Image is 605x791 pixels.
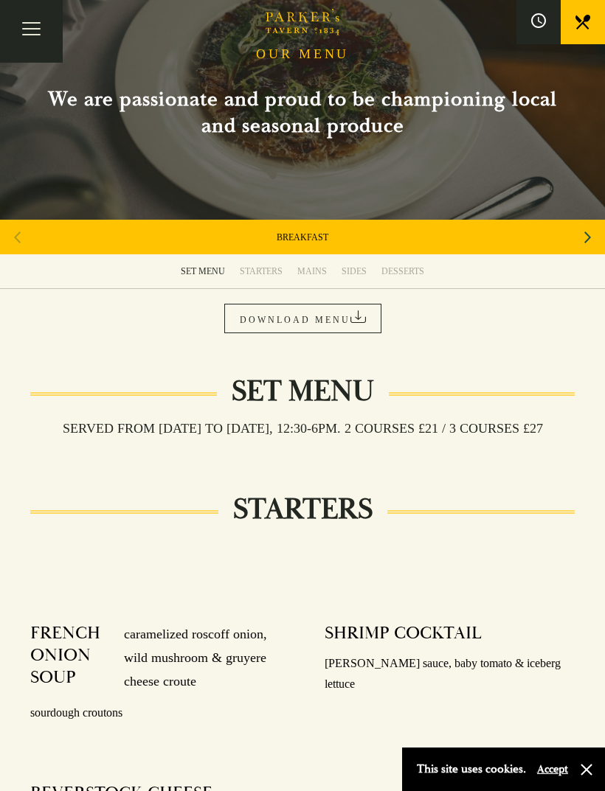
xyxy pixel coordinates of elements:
div: MAINS [297,265,327,277]
h4: SHRIMP COCKTAIL [325,622,482,644]
div: SIDES [342,265,367,277]
p: caramelized roscoff onion, wild mushroom & gruyere cheese croute [109,622,280,694]
p: This site uses cookies. [417,759,526,780]
div: SET MENU [181,265,225,277]
h2: Set Menu [217,374,389,409]
h3: Served from [DATE] to [DATE], 12:30-6pm. 2 COURSES £21 / 3 COURSES £27 [48,420,558,436]
a: MAINS [290,254,334,288]
a: SET MENU [173,254,232,288]
h1: OUR MENU [256,46,349,63]
div: STARTERS [240,265,283,277]
button: Accept [537,762,568,776]
a: SIDES [334,254,374,288]
a: BREAKFAST [277,231,328,243]
p: [PERSON_NAME] sauce, baby tomato & iceberg lettuce [325,653,575,696]
a: STARTERS [232,254,290,288]
h2: STARTERS [218,492,387,527]
a: DESSERTS [374,254,432,288]
div: DESSERTS [381,265,424,277]
div: Next slide [578,221,598,254]
p: sourdough croutons [30,703,280,724]
h2: We are passionate and proud to be championing local and seasonal produce [30,86,575,139]
a: DOWNLOAD MENU [224,304,381,333]
h4: FRENCH ONION SOUP [30,622,109,694]
button: Close and accept [579,762,594,777]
